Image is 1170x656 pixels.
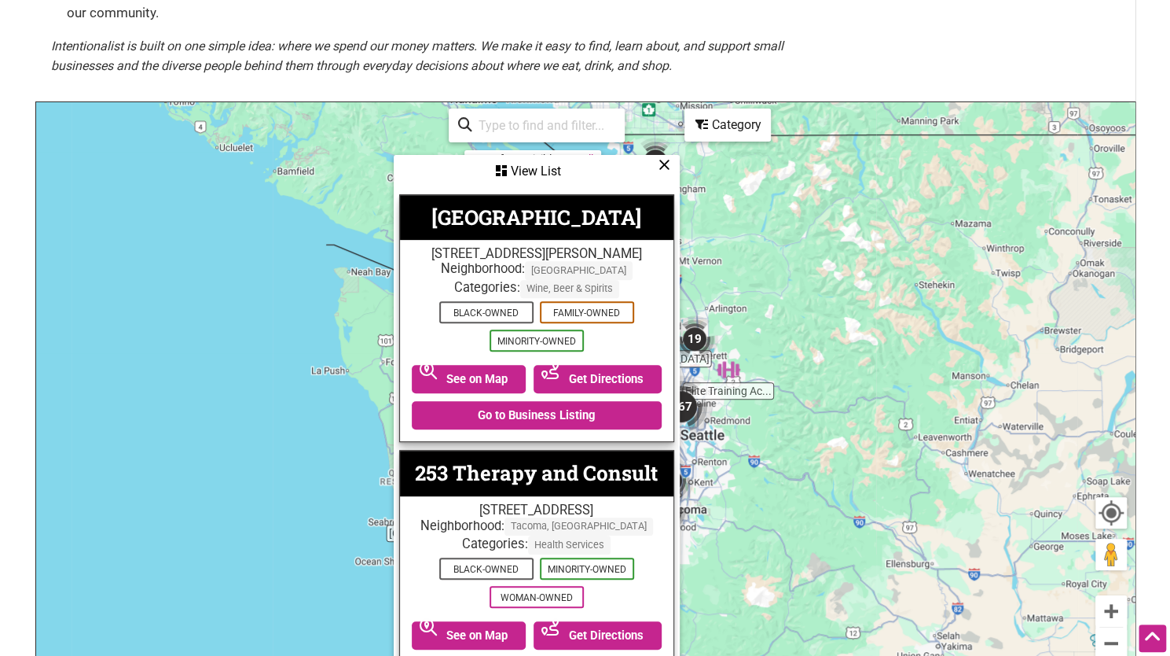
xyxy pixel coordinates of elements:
[408,280,666,298] div: Categories:
[431,204,641,230] a: [GEOGRAPHIC_DATA]
[408,503,666,518] div: [STREET_ADDRESS]
[684,109,771,142] div: Filter by category
[395,157,678,186] div: View List
[644,369,719,444] div: 367
[1095,539,1127,570] button: Drag Pegman onto the map to open Street View
[686,110,769,140] div: Category
[640,451,700,510] div: 77
[415,459,658,486] a: 253 Therapy and Consult
[408,536,666,554] div: Categories:
[636,481,696,540] div: 3
[520,280,619,298] span: Wine, Beer & Spirits
[408,518,666,536] div: Neighborhood:
[625,131,685,191] div: 6
[439,301,534,323] span: Black-Owned
[472,110,615,141] input: Type to find and filter...
[504,518,653,536] span: Tacoma, [GEOGRAPHIC_DATA]
[412,365,526,393] a: See on Map
[562,153,593,165] a: See All
[540,301,634,323] span: Family-Owned
[490,330,584,352] span: Minority-Owned
[408,246,666,261] div: [STREET_ADDRESS][PERSON_NAME]
[490,586,584,608] span: Woman-Owned
[472,153,557,165] div: 479 of 737 visible
[439,558,534,580] span: Black-Owned
[534,621,662,650] a: Get Directions
[408,261,666,279] div: Neighborhood:
[525,261,633,279] span: [GEOGRAPHIC_DATA]
[412,401,662,429] a: Go to Business Listing
[412,621,526,650] a: See on Map
[449,109,625,142] div: Type to search and filter
[51,39,783,74] em: Intentionalist is built on one simple idea: where we spend our money matters. We make it easy to ...
[1139,625,1166,652] div: Scroll Back to Top
[1095,497,1127,529] button: Your Location
[534,365,662,393] a: Get Directions
[1095,595,1127,627] button: Zoom in
[540,558,634,580] span: Minority-Owned
[710,352,746,388] div: Elite Training Academy
[528,536,611,554] span: Health Services
[665,309,724,369] div: 19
